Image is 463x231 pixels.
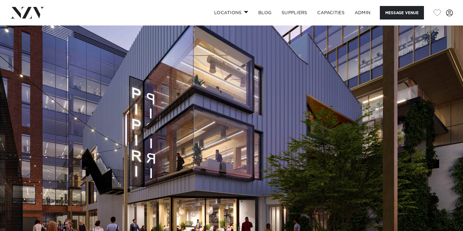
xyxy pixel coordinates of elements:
[312,6,350,20] a: Capacities
[10,7,44,18] img: nzv-logo.png
[277,6,312,20] a: SUPPLIERS
[209,6,253,20] a: Locations
[253,6,277,20] a: BLOG
[350,6,375,20] a: ADMIN
[380,6,424,20] button: Message Venue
